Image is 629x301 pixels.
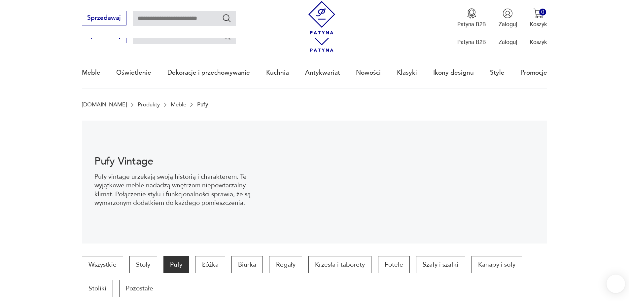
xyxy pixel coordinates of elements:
a: Stoły [129,256,157,273]
a: [DOMAIN_NAME] [82,101,127,108]
a: Sprzedawaj [82,34,126,39]
a: Promocje [520,57,547,88]
a: Meble [82,57,100,88]
a: Biurka [231,256,263,273]
a: Meble [171,101,186,108]
img: Ikona koszyka [533,8,543,19]
p: Pufy [197,101,208,108]
a: Regały [269,256,302,273]
a: Dekoracje i przechowywanie [167,57,250,88]
a: Kuchnia [266,57,289,88]
a: Ikona medaluPatyna B2B [457,8,486,28]
a: Ikony designu [433,57,474,88]
button: Szukaj [222,13,231,23]
a: Kanapy i sofy [472,256,522,273]
a: Produkty [138,101,160,108]
p: Koszyk [530,20,547,28]
p: Patyna B2B [457,20,486,28]
a: Oświetlenie [116,57,151,88]
iframe: Smartsupp widget button [607,275,625,293]
h1: Pufy Vintage [94,157,255,166]
a: Nowości [356,57,381,88]
button: Szukaj [222,31,231,41]
a: Pufy [163,256,189,273]
a: Klasyki [397,57,417,88]
p: Koszyk [530,38,547,46]
a: Krzesła i taborety [308,256,371,273]
a: Łóżka [195,256,225,273]
a: Antykwariat [305,57,340,88]
button: 0Koszyk [530,8,547,28]
p: Patyna B2B [457,38,486,46]
a: Wszystkie [82,256,123,273]
p: Zaloguj [499,38,517,46]
div: 0 [539,9,546,16]
button: Patyna B2B [457,8,486,28]
button: Zaloguj [499,8,517,28]
img: Ikonka użytkownika [503,8,513,19]
a: Szafy i szafki [416,256,465,273]
img: Patyna - sklep z meblami i dekoracjami vintage [305,1,338,34]
img: Ikona medalu [467,8,477,19]
a: Stoliki [82,280,113,297]
a: Sprzedawaj [82,16,126,21]
a: Pozostałe [119,280,160,297]
a: Fotele [378,256,410,273]
p: Pufy vintage urzekają swoją historią i charakterem. Te wyjątkowe meble nadadzą wnętrzom niepowtar... [94,172,255,207]
a: Style [490,57,505,88]
button: Sprzedawaj [82,11,126,25]
p: Zaloguj [499,20,517,28]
